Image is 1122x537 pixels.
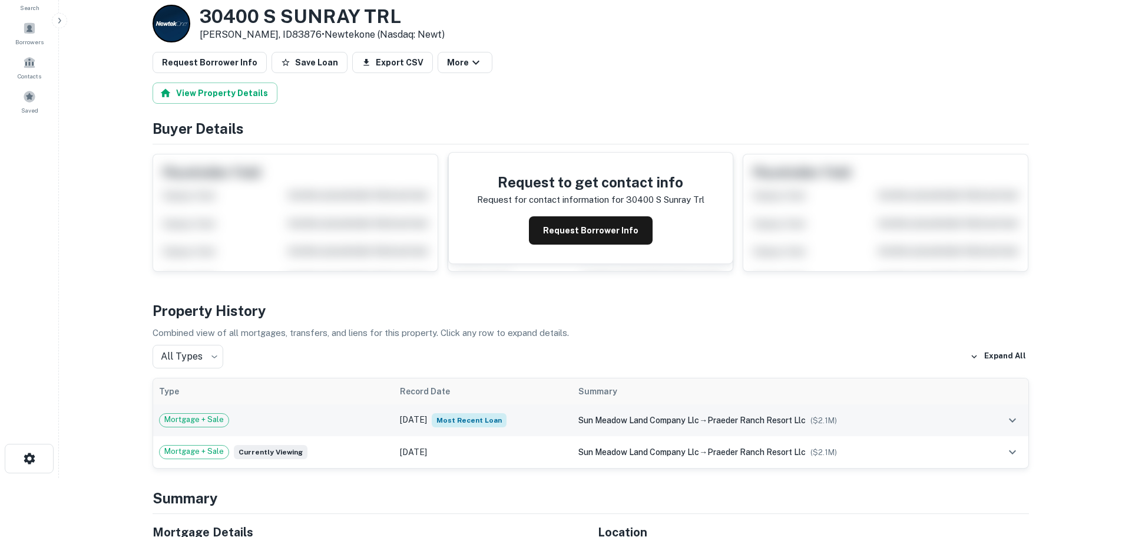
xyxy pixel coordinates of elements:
iframe: Chat Widget [1063,443,1122,499]
button: Request Borrower Info [153,52,267,73]
th: Summary [572,378,980,404]
span: Mortgage + Sale [160,414,229,426]
h3: 30400 S SUNRAY TRL [200,5,445,28]
button: Request Borrower Info [529,216,653,245]
button: expand row [1002,442,1022,462]
button: View Property Details [153,83,277,104]
h4: Property History [153,300,1029,321]
p: Combined view of all mortgages, transfers, and liens for this property. Click any row to expand d... [153,326,1029,340]
span: sun meadow land company llc [578,447,699,457]
button: Save Loan [272,52,347,73]
a: Contacts [4,51,55,83]
h4: Summary [153,487,1029,509]
button: More [438,52,492,73]
p: [PERSON_NAME], ID83876 • [200,28,445,42]
span: Borrowers [15,37,44,47]
td: [DATE] [394,436,572,468]
span: praeder ranch resort llc [707,447,806,457]
div: → [578,414,974,427]
a: Newtekone (nasdaq: Newt) [325,29,445,40]
h4: Buyer Details [153,118,1029,139]
span: Most Recent Loan [432,413,507,427]
button: expand row [1002,410,1022,430]
h4: Request to get contact info [477,172,704,193]
span: praeder ranch resort llc [707,416,806,425]
span: Search [20,3,39,12]
span: Currently viewing [234,445,307,459]
span: Saved [21,106,38,115]
div: → [578,446,974,459]
button: Expand All [967,348,1029,365]
span: ($ 2.1M ) [810,448,837,457]
th: Type [153,378,395,404]
button: Export CSV [352,52,433,73]
td: [DATE] [394,404,572,436]
div: All Types [153,345,223,368]
a: Saved [4,85,55,117]
span: sun meadow land company llc [578,416,699,425]
p: 30400 s sunray trl [626,193,704,207]
th: Record Date [394,378,572,404]
span: Contacts [18,71,41,81]
p: Request for contact information for [477,193,624,207]
span: Mortgage + Sale [160,446,229,457]
span: ($ 2.1M ) [810,416,837,425]
a: Borrowers [4,17,55,49]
